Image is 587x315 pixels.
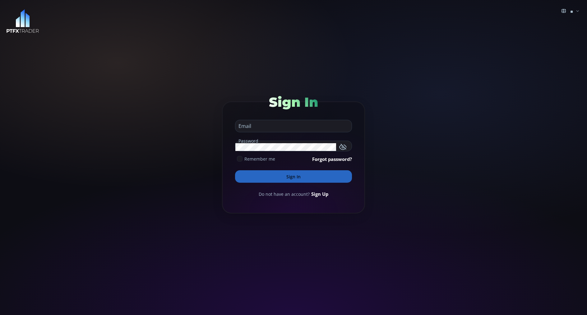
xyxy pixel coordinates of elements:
span: Remember me [244,156,275,162]
a: Sign Up [311,190,328,197]
img: LOGO [6,9,39,33]
span: Sign In [269,94,318,110]
div: Do not have an account? [235,190,352,197]
button: Sign In [235,170,352,183]
a: Forgot password? [312,156,352,162]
